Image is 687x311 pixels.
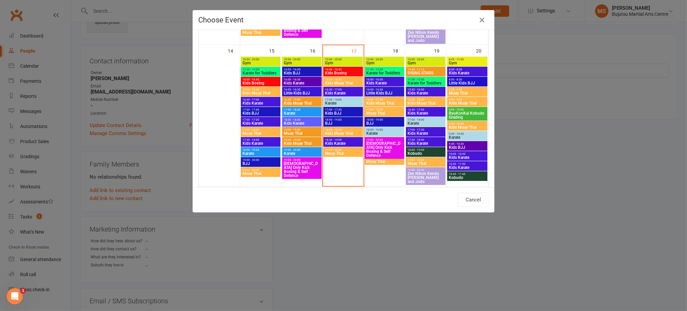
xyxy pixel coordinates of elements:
span: Muay Thai [283,131,320,135]
span: 17:30 - 18:00 [242,138,279,141]
span: Karate [325,101,362,105]
span: 17:00 - 18:00 [325,98,362,101]
span: RISING STARS [407,71,444,75]
span: Kids Karate [283,81,320,85]
span: 17:00 - 17:30 [407,128,444,131]
span: Kids Muay Thai [448,125,486,129]
span: Muay Thai [366,160,403,164]
span: 19:00 - 20:00 [325,148,362,151]
span: 19:00 - 20:00 [242,169,279,172]
span: 17:00 - 17:30 [242,118,279,121]
span: 16:00 - 16:45 [242,78,279,81]
span: 16:00 - 16:30 [325,78,362,81]
div: 24 [352,187,364,198]
span: BJJ [325,121,362,125]
span: 17:00 - 17:45 [242,108,279,111]
span: Kobudo [407,151,444,155]
span: Karate [407,121,444,125]
span: 10:00 - 20:00 [242,58,279,61]
span: Kids Karate [448,71,486,75]
span: 16:30 - 17:00 [325,88,362,91]
span: 15:30 - 16:00 [407,88,444,91]
div: 23 [310,186,322,197]
span: Kids Muay Thai [325,81,362,85]
span: 16:00 - 16:30 [407,98,444,101]
span: Gym [407,61,444,65]
div: 18 [393,45,405,56]
span: Karate [366,131,403,135]
span: BJJ [366,121,403,125]
button: Close [477,15,487,25]
span: 19:00 - 20:00 [242,159,279,162]
div: 22 [269,186,281,197]
span: Muay Thai [242,172,279,176]
span: 1 [20,288,26,294]
span: BJJ [242,162,279,166]
span: Kids Karate [407,141,444,145]
h4: Choose Event [198,16,489,24]
span: 16:30 - 17:00 [242,98,279,101]
span: 19:00 - 20:30 [407,169,444,172]
span: 18:30 - 19:00 [325,138,362,141]
span: 10:00 - 20:00 [283,58,320,61]
span: Little Kids BJJ [448,81,486,85]
span: Zen Nihon Kendo [PERSON_NAME] and Jodo [407,172,444,184]
span: Little Kids BJJ [283,91,320,95]
span: 18:00 - 19:00 [283,128,320,131]
span: Karate [448,135,486,139]
span: 11:30 - 12:00 [407,78,444,81]
span: 16:00 - 16:45 [283,68,320,71]
span: Kids Karate [325,141,362,145]
span: Muay Thai [407,162,444,166]
span: 18:00 - 19:00 [407,159,444,162]
div: 15 [269,45,281,56]
span: Kids Boxing [325,71,362,75]
span: 18:00 - 19:00 [407,148,444,151]
span: Kids BJJ [325,111,362,115]
span: 10:00 - 20:00 [407,58,444,61]
span: Kids BJJ [283,71,320,75]
div: 25 [393,186,405,197]
span: 16:30 - 17:00 [407,108,444,111]
span: Gym [325,61,362,65]
span: 9:45 - 10:30 [448,142,486,145]
div: 20 [476,45,488,56]
span: Karate for Toddlers [407,81,444,85]
span: Kids Muay Thai [242,91,279,95]
div: 17 [352,45,364,56]
span: 18:00 - 18:30 [325,128,362,131]
div: 16 [310,45,322,56]
span: 18:00 - 19:00 [366,118,403,121]
span: Kids Karate [366,81,403,85]
span: Karate [283,111,320,115]
span: Kids Karate [283,121,320,125]
span: Karate [242,151,279,155]
span: 16:00 - 16:45 [325,68,362,71]
span: 16:00 - 16:30 [242,88,279,91]
span: 10:45 - 11:45 [448,173,486,176]
span: Muay Thai [242,131,279,135]
span: Muay Thai [325,151,362,155]
span: Kids Muay Thai [366,101,403,105]
span: Kids Boxing [242,81,279,85]
span: Gym [366,61,403,65]
span: Kids Muay Thai [407,101,444,105]
div: 26 [434,186,446,197]
span: Gym [283,61,320,65]
span: Kids BJJ [448,145,486,149]
span: Kids Karate [407,91,444,95]
span: Kids BJJ [242,111,279,115]
span: Kids Karate [242,141,279,145]
span: Kids Karate [448,166,486,170]
span: 10:00 - 10:30 [448,152,486,155]
span: Muay Thai [366,111,403,115]
span: 11:30 - 12:00 [242,68,279,71]
span: 17:00 - 18:00 [407,118,444,121]
iframe: Intercom live chat [7,288,23,304]
span: Kids Karate [407,111,444,115]
span: 8:00 - 12:00 [448,58,486,61]
span: 18:00 - 18:30 [283,118,320,121]
span: 8:00 - 8:30 [448,68,486,71]
div: 21 [228,186,240,197]
span: Gym [242,61,279,65]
